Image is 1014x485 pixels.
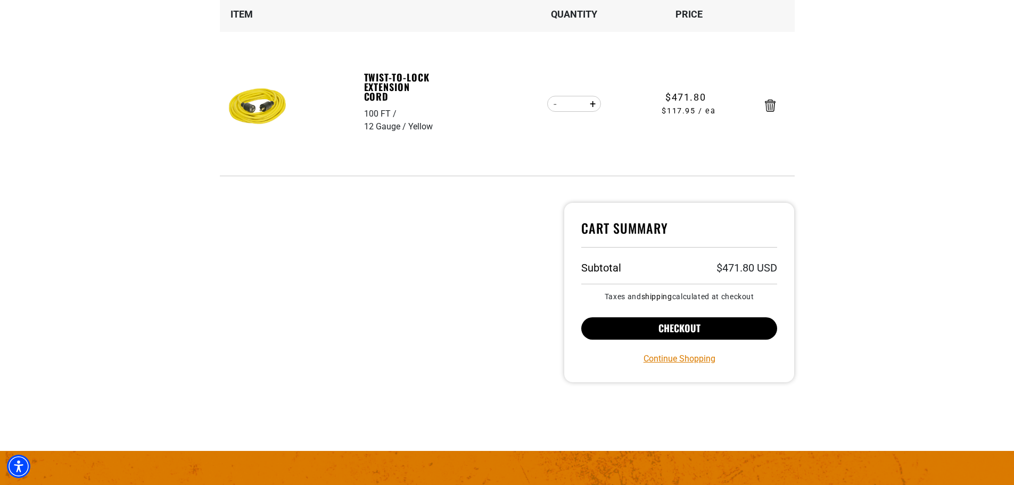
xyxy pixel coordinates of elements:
a: Continue Shopping [644,352,715,365]
div: 100 FT [364,108,399,120]
span: $471.80 [665,90,706,104]
input: Quantity for Twist-to-Lock Extension Cord [564,95,584,113]
h4: Cart Summary [581,220,778,248]
div: Yellow [408,120,433,133]
h3: Subtotal [581,262,621,273]
small: Taxes and calculated at checkout [581,293,778,300]
img: yellow [224,75,291,142]
a: Twist-to-Lock Extension Cord [364,72,438,101]
p: $471.80 USD [716,262,777,273]
button: Checkout [581,317,778,340]
div: 12 Gauge [364,120,408,133]
span: $117.95 / ea [632,105,746,117]
a: Remove Twist-to-Lock Extension Cord - 100 FT / 12 Gauge / Yellow [765,102,776,109]
div: Accessibility Menu [7,455,30,478]
a: shipping [641,292,672,301]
